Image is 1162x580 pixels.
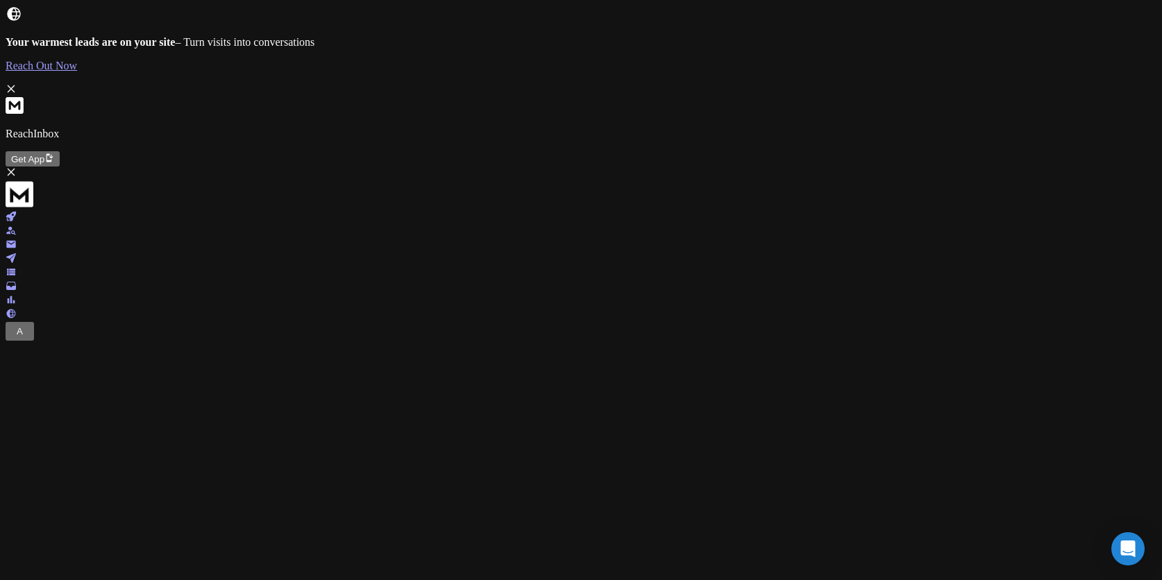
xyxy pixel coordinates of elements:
[1111,532,1145,565] div: Open Intercom Messenger
[6,151,60,167] button: Get App
[6,322,34,341] button: A
[6,36,175,48] strong: Your warmest leads are on your site
[11,324,28,339] button: A
[6,60,1156,72] a: Reach Out Now
[17,326,23,336] span: A
[6,36,1156,49] p: – Turn visits into conversations
[6,180,33,208] img: logo
[6,128,1156,140] p: ReachInbox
